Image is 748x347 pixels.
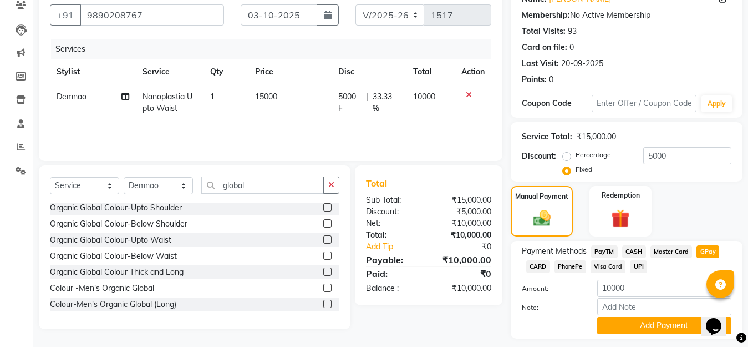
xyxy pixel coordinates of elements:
[602,190,640,200] label: Redemption
[597,317,731,334] button: Add Payment
[522,58,559,69] div: Last Visit:
[522,9,570,21] div: Membership:
[80,4,224,26] input: Search by Name/Mobile/Email/Code
[50,266,184,278] div: Organic Global Colour Thick and Long
[358,267,429,280] div: Paid:
[515,192,568,202] label: Manual Payment
[366,91,368,114] span: |
[358,253,429,266] div: Payable:
[605,207,635,230] img: _gift.svg
[50,202,182,214] div: Organic Global Colour-Upto Shoulder
[50,283,154,294] div: Colour -Men's Organic Global
[630,260,647,273] span: UPI
[50,218,187,230] div: Organic Global Colour-Below Shoulder
[358,283,429,294] div: Balance :
[576,164,592,174] label: Fixed
[522,98,592,109] div: Coupon Code
[528,208,556,228] img: _cash.svg
[136,59,203,84] th: Service
[358,229,429,241] div: Total:
[366,178,391,189] span: Total
[50,250,177,262] div: Organic Global Colour-Below Waist
[522,245,587,257] span: Payment Methods
[701,303,737,336] iframe: chat widget
[50,4,81,26] button: +91
[522,26,566,37] div: Total Visits:
[429,267,500,280] div: ₹0
[513,284,589,294] label: Amount:
[248,59,332,84] th: Price
[332,59,407,84] th: Disc
[203,59,248,84] th: Qty
[561,58,603,69] div: 20-09-2025
[429,283,500,294] div: ₹10,000.00
[577,131,616,143] div: ₹15,000.00
[50,299,176,310] div: Colour-Men's Organic Global (Long)
[591,245,618,258] span: PayTM
[522,9,731,21] div: No Active Membership
[622,245,646,258] span: CASH
[522,131,572,143] div: Service Total:
[568,26,577,37] div: 93
[554,260,586,273] span: PhonePe
[592,95,696,112] input: Enter Offer / Coupon Code
[373,91,400,114] span: 33.33 %
[429,194,500,206] div: ₹15,000.00
[522,42,567,53] div: Card on file:
[413,92,435,102] span: 10000
[569,42,574,53] div: 0
[429,206,500,218] div: ₹5,000.00
[358,194,429,206] div: Sub Total:
[57,92,86,102] span: Demnao
[338,91,362,114] span: 5000 F
[429,253,500,266] div: ₹10,000.00
[51,39,500,59] div: Services
[513,303,589,313] label: Note:
[650,245,693,258] span: Master Card
[576,150,611,160] label: Percentage
[429,229,500,241] div: ₹10,000.00
[406,59,455,84] th: Total
[597,298,731,315] input: Add Note
[701,95,732,112] button: Apply
[50,234,171,246] div: Organic Global Colour-Upto Waist
[591,260,626,273] span: Visa Card
[201,177,324,194] input: Search or Scan
[210,92,215,102] span: 1
[440,241,500,253] div: ₹0
[455,59,491,84] th: Action
[255,92,277,102] span: 15000
[429,218,500,229] div: ₹10,000.00
[597,280,731,297] input: Amount
[50,59,136,84] th: Stylist
[358,206,429,218] div: Discount:
[526,260,550,273] span: CARD
[358,241,440,253] a: Add Tip
[358,218,429,229] div: Net:
[549,74,553,86] div: 0
[143,92,192,113] span: Nanoplastia Upto Waist
[522,150,556,162] div: Discount:
[522,74,547,86] div: Points:
[696,245,719,258] span: GPay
